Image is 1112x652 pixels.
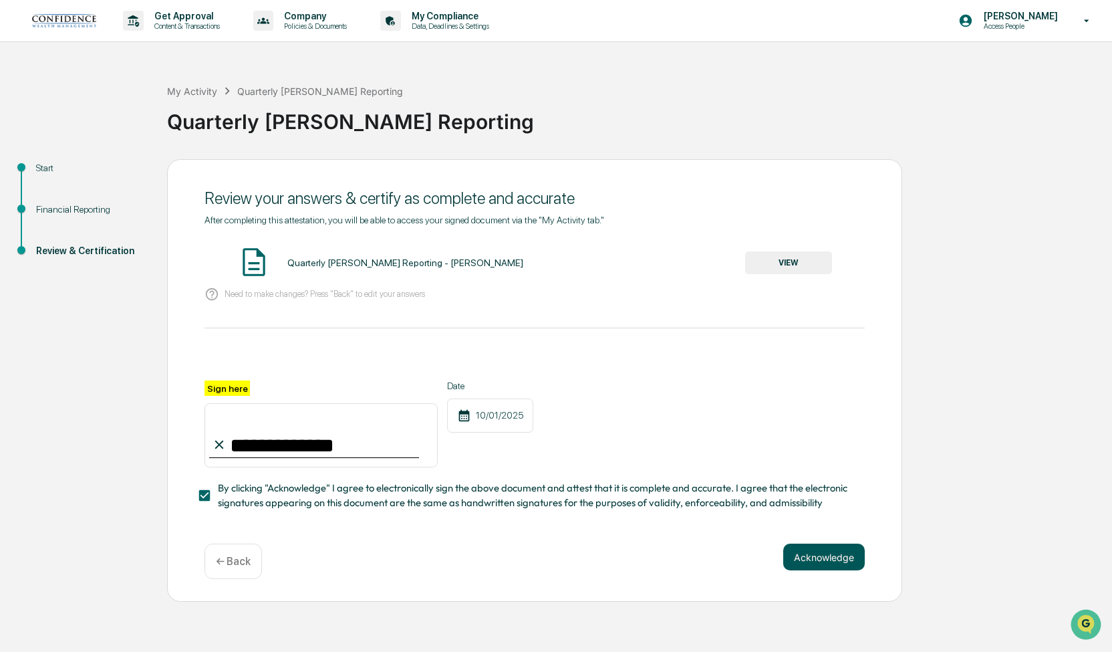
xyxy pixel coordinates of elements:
div: 🖐️ [13,169,24,180]
button: VIEW [745,251,832,274]
a: 🔎Data Lookup [8,188,90,212]
a: 🗄️Attestations [92,162,171,187]
span: Pylon [133,226,162,236]
button: Acknowledge [783,544,865,570]
div: Quarterly [PERSON_NAME] Reporting [167,99,1105,134]
div: We're available if you need us! [45,115,169,126]
div: Review your answers & certify as complete and accurate [204,189,865,208]
img: logo [32,14,96,27]
a: Powered byPylon [94,225,162,236]
div: Quarterly [PERSON_NAME] Reporting [237,86,403,97]
p: Policies & Documents [273,21,354,31]
a: 🖐️Preclearance [8,162,92,187]
p: Get Approval [144,11,227,21]
div: 🔎 [13,195,24,205]
p: [PERSON_NAME] [973,11,1065,21]
button: Start new chat [227,106,243,122]
div: Start new chat [45,102,219,115]
p: ← Back [216,555,251,568]
label: Date [447,381,533,391]
img: Document Icon [237,245,271,279]
p: How can we help? [13,27,243,49]
p: Need to make changes? Press "Back" to edit your answers [225,289,425,299]
p: Content & Transactions [144,21,227,31]
div: My Activity [167,86,217,97]
span: After completing this attestation, you will be able to access your signed document via the "My Ac... [204,215,604,225]
p: My Compliance [401,11,496,21]
p: Company [273,11,354,21]
div: Start [36,161,146,175]
div: 🗄️ [97,169,108,180]
iframe: Open customer support [1069,608,1105,644]
label: Sign here [204,381,250,396]
p: Data, Deadlines & Settings [401,21,496,31]
div: Financial Reporting [36,203,146,217]
img: 1746055101610-c473b297-6a78-478c-a979-82029cc54cd1 [13,102,37,126]
span: Attestations [110,168,166,181]
div: Quarterly [PERSON_NAME] Reporting - [PERSON_NAME] [287,257,523,268]
p: Access People [973,21,1065,31]
span: Preclearance [27,168,86,181]
span: Data Lookup [27,193,84,207]
div: 10/01/2025 [447,399,533,433]
span: By clicking "Acknowledge" I agree to electronically sign the above document and attest that it is... [218,481,854,511]
div: Review & Certification [36,244,146,258]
